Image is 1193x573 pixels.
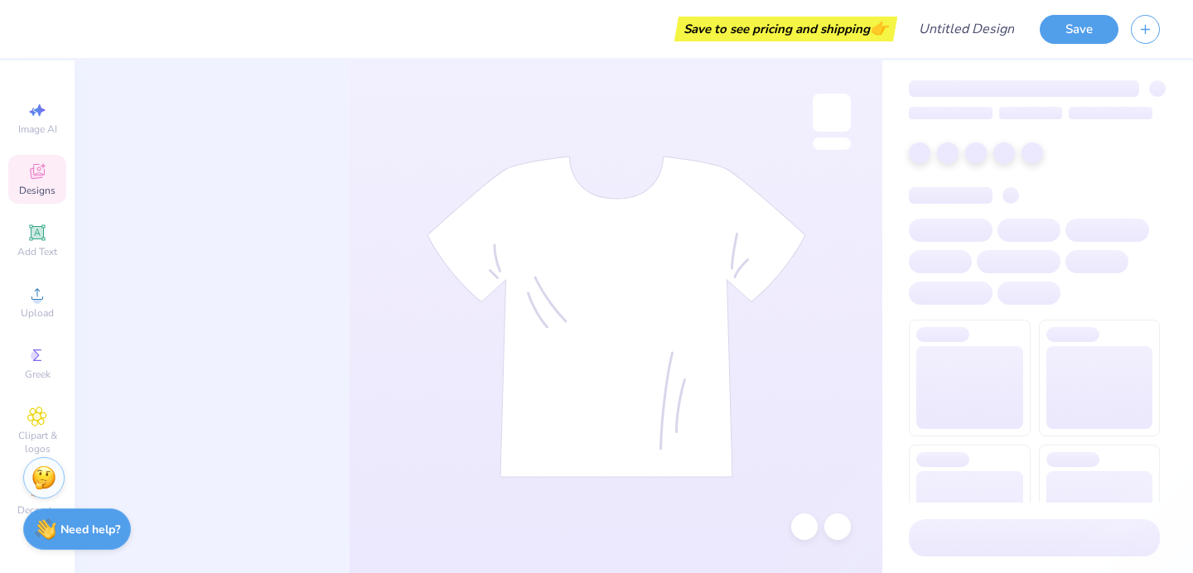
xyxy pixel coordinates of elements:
span: Clipart & logos [8,429,66,455]
span: Upload [21,306,54,320]
span: Decorate [17,503,57,517]
span: Add Text [17,245,57,258]
strong: Need help? [60,522,120,537]
span: Greek [25,368,51,381]
span: 👉 [870,18,888,38]
span: Designs [19,184,56,197]
img: tee-skeleton.svg [427,156,806,478]
button: Save [1040,15,1118,44]
span: Image AI [18,123,57,136]
div: Save to see pricing and shipping [679,17,893,41]
input: Untitled Design [906,12,1027,46]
